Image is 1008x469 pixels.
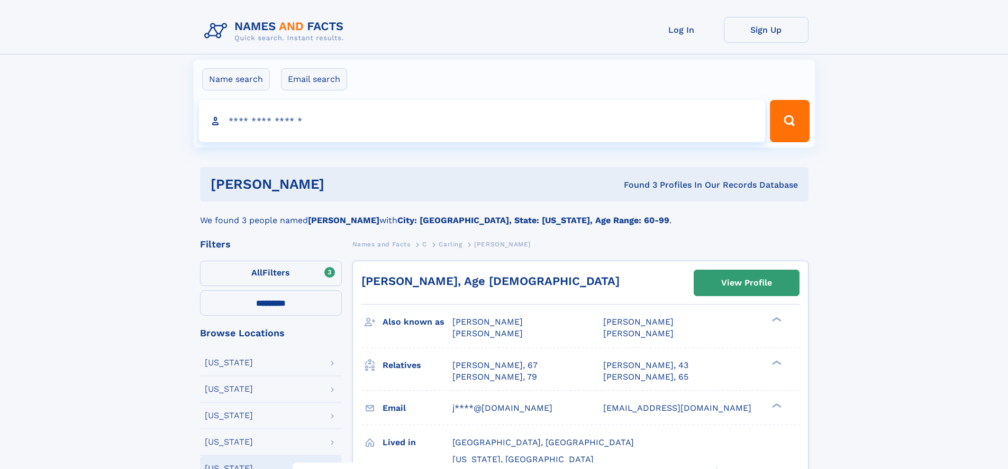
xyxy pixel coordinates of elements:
[199,100,766,142] input: search input
[200,261,342,286] label: Filters
[769,359,782,366] div: ❯
[603,371,688,383] a: [PERSON_NAME], 65
[202,68,270,90] label: Name search
[603,360,688,371] a: [PERSON_NAME], 43
[383,399,452,417] h3: Email
[211,178,474,191] h1: [PERSON_NAME]
[474,179,798,191] div: Found 3 Profiles In Our Records Database
[383,313,452,331] h3: Also known as
[200,240,342,249] div: Filters
[205,438,253,446] div: [US_STATE]
[452,437,634,447] span: [GEOGRAPHIC_DATA], [GEOGRAPHIC_DATA]
[603,403,751,413] span: [EMAIL_ADDRESS][DOMAIN_NAME]
[770,100,809,142] button: Search Button
[452,360,538,371] a: [PERSON_NAME], 67
[452,454,594,464] span: [US_STATE], [GEOGRAPHIC_DATA]
[452,317,523,327] span: [PERSON_NAME]
[251,268,262,278] span: All
[769,316,782,323] div: ❯
[639,17,724,43] a: Log In
[361,274,620,288] a: [PERSON_NAME], Age [DEMOGRAPHIC_DATA]
[452,328,523,338] span: [PERSON_NAME]
[397,215,669,225] b: City: [GEOGRAPHIC_DATA], State: [US_STATE], Age Range: 60-99
[352,237,411,251] a: Names and Facts
[383,434,452,452] h3: Lived in
[383,356,452,374] h3: Relatives
[439,241,462,248] span: Carling
[200,17,352,45] img: Logo Names and Facts
[205,411,253,420] div: [US_STATE]
[200,201,809,227] div: We found 3 people named with .
[452,371,537,383] a: [PERSON_NAME], 79
[200,328,342,338] div: Browse Locations
[474,241,531,248] span: [PERSON_NAME]
[724,17,809,43] a: Sign Up
[721,271,772,295] div: View Profile
[439,237,462,251] a: Carling
[281,68,347,90] label: Email search
[422,237,427,251] a: C
[603,328,674,338] span: [PERSON_NAME]
[308,215,379,225] b: [PERSON_NAME]
[694,270,799,296] a: View Profile
[422,241,427,248] span: C
[603,317,674,327] span: [PERSON_NAME]
[205,385,253,393] div: [US_STATE]
[769,402,782,409] div: ❯
[205,358,253,367] div: [US_STATE]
